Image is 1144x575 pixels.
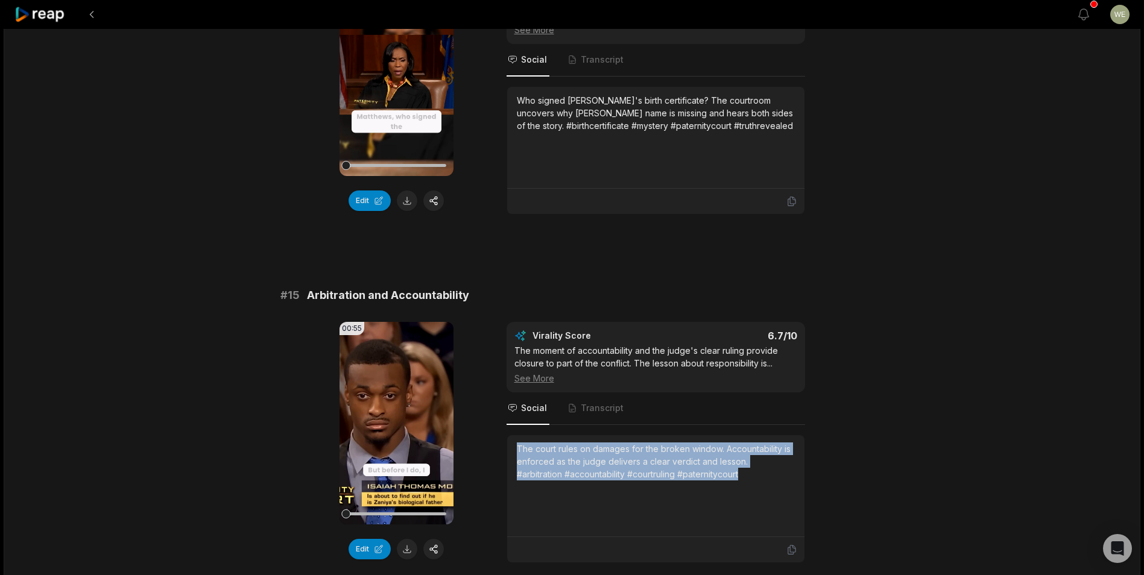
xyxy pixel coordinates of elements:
[668,330,797,342] div: 6.7 /10
[280,287,300,304] span: # 15
[507,44,805,77] nav: Tabs
[1103,534,1132,563] div: Open Intercom Messenger
[532,330,662,342] div: Virality Score
[581,54,624,66] span: Transcript
[521,54,547,66] span: Social
[514,372,797,385] div: See More
[514,24,797,36] div: See More
[340,322,453,524] video: Your browser does not support mp4 format.
[521,402,547,414] span: Social
[307,287,469,304] span: Arbitration and Accountability
[517,442,795,480] div: The court rules on damages for the broken window. Accountability is enforced as the judge deliver...
[581,402,624,414] span: Transcript
[507,392,805,425] nav: Tabs
[349,190,391,211] button: Edit
[514,344,797,385] div: The moment of accountability and the judge's clear ruling provide closure to part of the conflict...
[349,539,391,559] button: Edit
[517,94,795,132] div: Who signed [PERSON_NAME]'s birth certificate? The courtroom uncovers why [PERSON_NAME] name is mi...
